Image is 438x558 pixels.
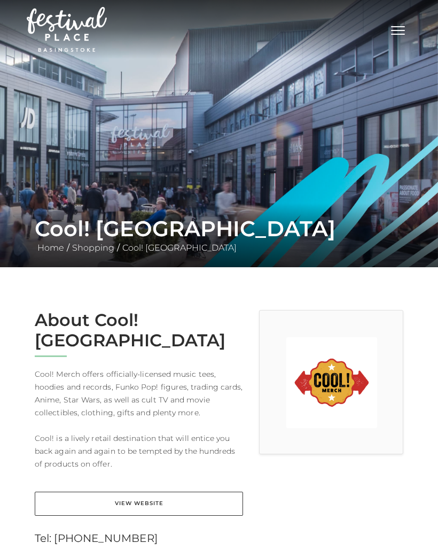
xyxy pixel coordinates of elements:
[35,368,243,470] p: Cool! Merch offers officially-licensed music tees, hoodies and records, Funko Pop! figures, tradi...
[35,216,403,242] h1: Cool! [GEOGRAPHIC_DATA]
[385,21,411,37] button: Toggle navigation
[27,7,107,52] img: Festival Place Logo
[35,310,243,351] h2: About Cool! [GEOGRAPHIC_DATA]
[120,243,239,253] a: Cool! [GEOGRAPHIC_DATA]
[27,216,411,254] div: / /
[35,243,67,253] a: Home
[69,243,117,253] a: Shopping
[35,492,243,516] a: View Website
[35,532,158,545] a: Tel: [PHONE_NUMBER]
